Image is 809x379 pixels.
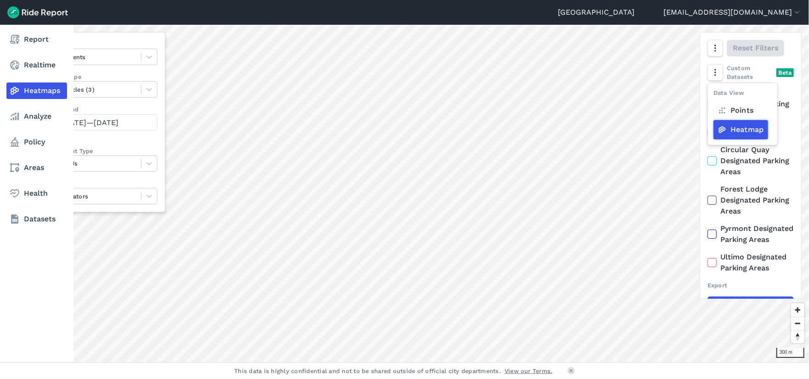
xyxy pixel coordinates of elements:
[7,6,68,18] img: Ride Report
[791,317,804,330] button: Zoom out
[776,68,794,77] div: Beta
[713,120,768,139] label: Heatmap
[791,330,804,343] button: Reset bearing to north
[45,105,157,114] label: Data Period
[708,252,794,274] label: Ultimo Designated Parking Areas
[558,7,635,18] a: [GEOGRAPHIC_DATA]
[663,7,802,18] button: [EMAIL_ADDRESS][DOMAIN_NAME]
[713,88,744,101] div: Data View
[505,367,553,375] a: View our Terms.
[6,31,67,48] a: Report
[62,118,118,127] span: [DATE]—[DATE]
[733,43,778,54] span: Reset Filters
[6,134,67,150] a: Policy
[45,114,157,131] button: [DATE]—[DATE]
[6,185,67,202] a: Health
[6,159,67,176] a: Areas
[708,281,794,290] div: Export
[45,40,157,49] label: Data Type
[713,101,758,120] label: Points
[708,64,794,81] div: Custom Datasets
[791,303,804,317] button: Zoom in
[45,179,157,188] label: Operators
[45,72,157,81] label: Vehicle Type
[6,211,67,227] a: Datasets
[708,184,794,217] label: Forest Lodge Designated Parking Areas
[6,82,67,99] a: Heatmaps
[708,144,794,177] label: Circular Quay Designated Parking Areas
[45,147,157,155] label: Curb Event Type
[776,348,804,358] div: 300 m
[727,40,784,56] button: Reset Filters
[29,25,809,362] canvas: Map
[708,223,794,245] label: Pyrmont Designated Parking Areas
[6,57,67,73] a: Realtime
[6,108,67,125] a: Analyze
